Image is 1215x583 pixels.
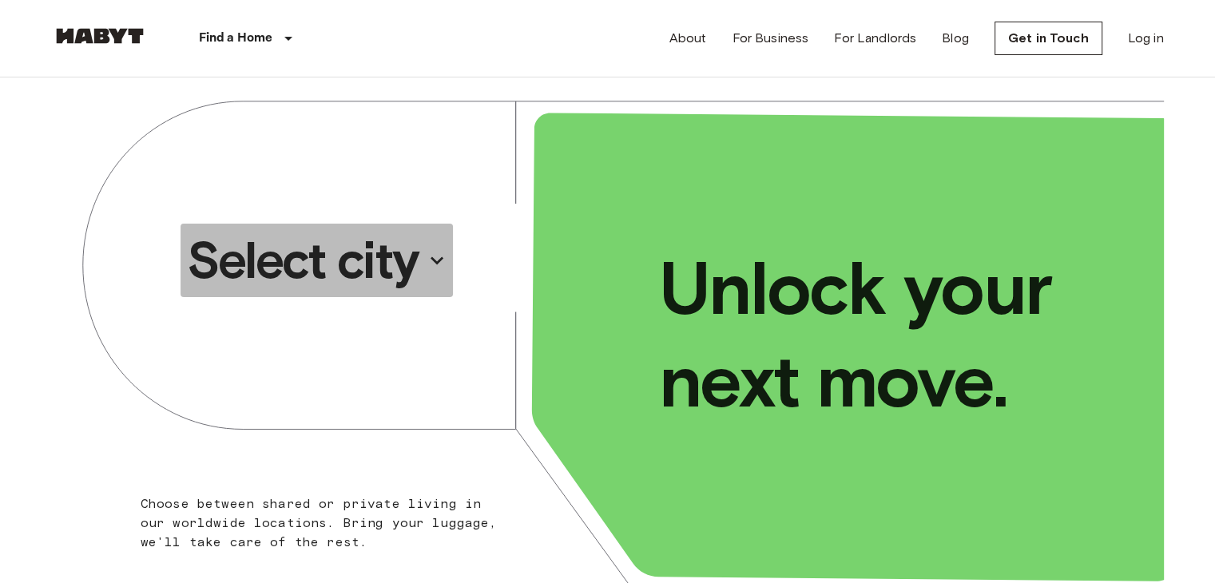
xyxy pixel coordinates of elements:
[834,29,916,48] a: For Landlords
[942,29,969,48] a: Blog
[1128,29,1164,48] a: Log in
[141,494,507,552] p: Choose between shared or private living in our worldwide locations. Bring your luggage, we'll tak...
[199,29,273,48] p: Find a Home
[181,224,454,297] button: Select city
[659,242,1138,427] p: Unlock your next move.
[187,228,419,292] p: Select city
[669,29,707,48] a: About
[732,29,808,48] a: For Business
[52,28,148,44] img: Habyt
[995,22,1102,55] a: Get in Touch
